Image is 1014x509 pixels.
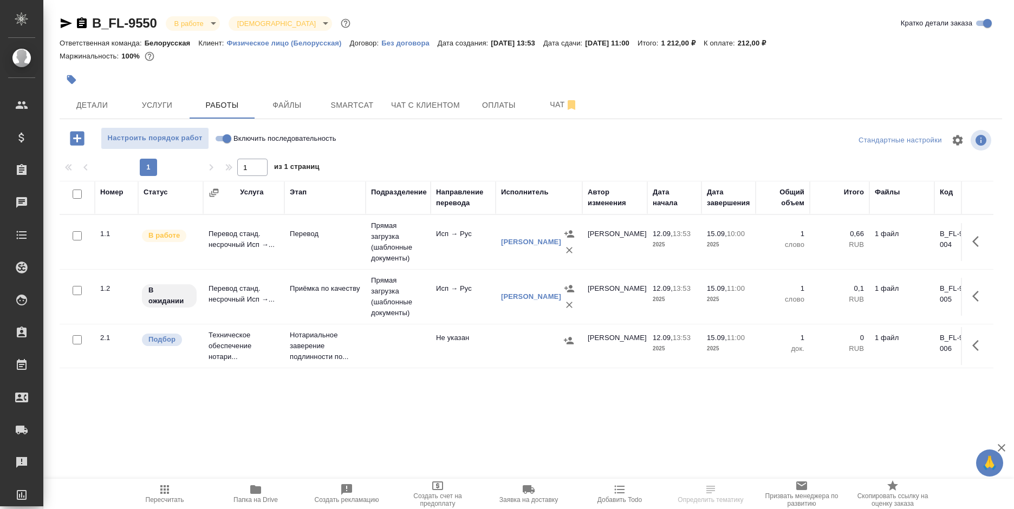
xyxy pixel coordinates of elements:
[561,280,577,297] button: Назначить
[966,229,992,255] button: Здесь прячутся важные кнопки
[171,19,207,28] button: В работе
[92,16,157,30] a: B_FL-9550
[66,99,118,112] span: Детали
[141,283,198,309] div: Исполнитель назначен, приступать к работе пока рано
[761,294,804,305] p: слово
[326,99,378,112] span: Smartcat
[148,230,180,241] p: В работе
[350,39,382,47] p: Договор:
[381,39,438,47] p: Без договора
[148,285,190,306] p: В ожидании
[934,223,999,261] td: B_FL-9550-WK-004
[60,39,145,47] p: Ответственная команда:
[738,39,775,47] p: 212,00 ₽
[934,327,999,365] td: B_FL-9550-WK-006
[144,187,168,198] div: Статус
[707,294,750,305] p: 2025
[673,334,691,342] p: 13:53
[815,283,864,294] p: 0,1
[240,187,263,198] div: Услуга
[290,187,307,198] div: Этап
[761,239,804,250] p: слово
[141,332,198,347] div: Можно подбирать исполнителей
[203,324,284,368] td: Техническое обеспечение нотари...
[727,230,745,238] p: 10:00
[707,230,727,238] p: 15.09,
[234,19,319,28] button: [DEMOGRAPHIC_DATA]
[653,334,673,342] p: 12.09,
[582,223,647,261] td: [PERSON_NAME]
[131,99,183,112] span: Услуги
[585,39,638,47] p: [DATE] 11:00
[761,283,804,294] p: 1
[561,297,577,313] button: Удалить
[980,452,999,474] span: 🙏
[203,278,284,316] td: Перевод станд. несрочный Исп →...
[148,334,175,345] p: Подбор
[391,99,460,112] span: Чат с клиентом
[707,343,750,354] p: 2025
[436,187,490,208] div: Направление перевода
[844,187,864,198] div: Итого
[60,17,73,30] button: Скопировать ссылку для ЯМессенджера
[538,98,590,112] span: Чат
[673,230,691,238] p: 13:53
[561,226,577,242] button: Назначить
[100,332,133,343] div: 2.1
[431,327,496,365] td: Не указан
[582,327,647,365] td: [PERSON_NAME]
[198,39,226,47] p: Клиент:
[339,16,353,30] button: Доп статусы указывают на важность/срочность заказа
[100,283,133,294] div: 1.2
[707,334,727,342] p: 15.09,
[727,334,745,342] p: 11:00
[815,239,864,250] p: RUB
[501,238,561,246] a: [PERSON_NAME]
[491,39,543,47] p: [DATE] 13:53
[588,187,642,208] div: Автор изменения
[473,99,525,112] span: Оплаты
[226,38,349,47] a: Физическое лицо (Белорусская)
[75,17,88,30] button: Скопировать ссылку
[761,187,804,208] div: Общий объем
[673,284,691,292] p: 13:53
[582,278,647,316] td: [PERSON_NAME]
[101,127,209,149] button: Настроить порядок работ
[815,343,864,354] p: RUB
[875,283,929,294] p: 1 файл
[371,187,427,198] div: Подразделение
[561,242,577,258] button: Удалить
[761,332,804,343] p: 1
[431,278,496,316] td: Исп → Рус
[62,127,92,149] button: Добавить работу
[290,229,360,239] p: Перевод
[107,132,203,145] span: Настроить порядок работ
[875,187,900,198] div: Файлы
[209,187,219,198] button: Сгруппировать
[875,332,929,343] p: 1 файл
[203,223,284,261] td: Перевод станд. несрочный Исп →...
[229,16,332,31] div: В работе
[707,239,750,250] p: 2025
[661,39,704,47] p: 1 212,00 ₽
[141,229,198,243] div: Исполнитель выполняет работу
[431,223,496,261] td: Исп → Рус
[966,283,992,309] button: Здесь прячутся важные кнопки
[366,215,431,269] td: Прямая загрузка (шаблонные документы)
[727,284,745,292] p: 11:00
[761,343,804,354] p: док.
[565,99,578,112] svg: Отписаться
[290,330,360,362] p: Нотариальное заверение подлинности по...
[145,39,199,47] p: Белорусская
[707,284,727,292] p: 15.09,
[166,16,220,31] div: В работе
[761,229,804,239] p: 1
[856,132,945,149] div: split button
[100,229,133,239] div: 1.1
[274,160,320,176] span: из 1 страниц
[815,294,864,305] p: RUB
[100,187,123,198] div: Номер
[653,239,696,250] p: 2025
[366,270,431,324] td: Прямая загрузка (шаблонные документы)
[653,230,673,238] p: 12.09,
